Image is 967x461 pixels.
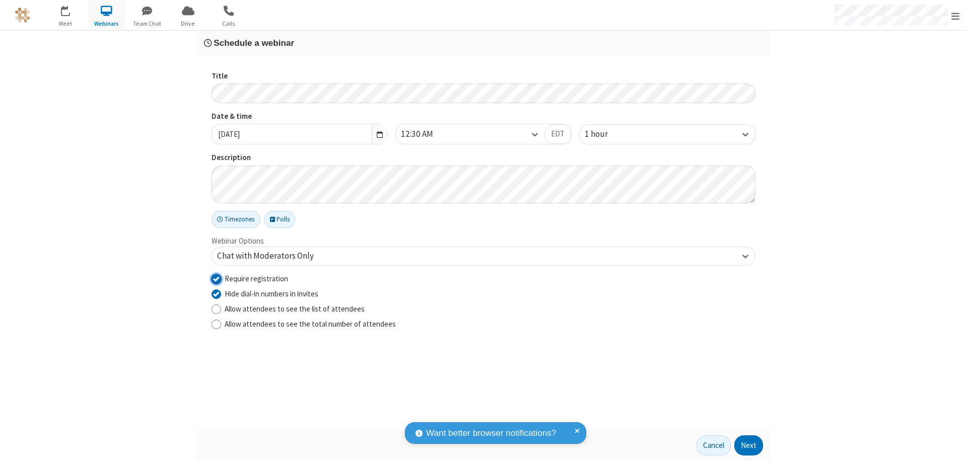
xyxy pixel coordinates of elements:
label: Title [212,70,755,82]
button: Cancel [697,435,731,455]
div: 1 [68,6,75,13]
img: QA Selenium DO NOT DELETE OR CHANGE [15,8,30,23]
span: Want better browser notifications? [426,427,556,440]
span: Team Chat [128,19,166,28]
span: Hide dial-in numbers in invites [225,289,318,298]
span: Require registration [225,274,288,283]
label: Description [212,152,755,164]
span: Meet [47,19,85,28]
button: EDT [544,124,571,144]
span: Webinars [88,19,125,28]
span: Chat with Moderators Only [217,250,314,261]
span: Drive [169,19,207,28]
div: 12:30 AM [401,128,450,141]
label: Webinar Options [212,236,264,246]
span: Schedule a webinar [214,38,294,48]
button: Polls [264,211,295,228]
button: Next [734,435,763,455]
div: 1 hour [585,128,625,141]
button: Timezones [212,211,260,228]
span: Calls [210,19,248,28]
label: Date & time [212,111,388,122]
span: Allow attendees to see the total number of attendees [225,319,396,329]
span: Allow attendees to see the list of attendees [225,304,365,314]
